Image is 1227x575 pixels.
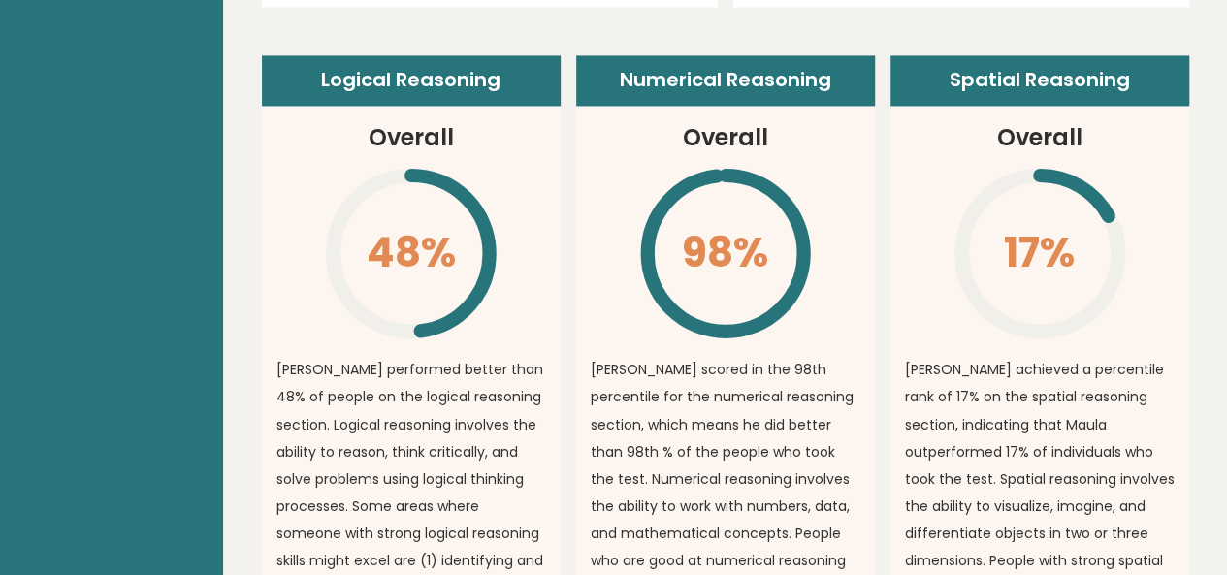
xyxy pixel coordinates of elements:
[637,165,814,341] svg: \
[997,120,1082,155] h3: Overall
[369,120,454,155] h3: Overall
[890,55,1189,106] header: Spatial Reasoning
[576,55,875,106] header: Numerical Reasoning
[262,55,561,106] header: Logical Reasoning
[952,165,1128,341] svg: \
[323,165,500,341] svg: \
[683,120,768,155] h3: Overall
